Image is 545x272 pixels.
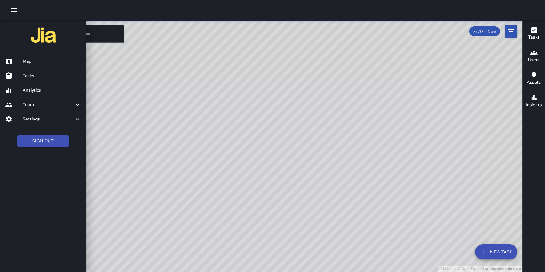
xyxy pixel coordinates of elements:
[23,87,81,94] h6: Analytics
[527,79,541,86] h6: Assets
[23,58,81,65] h6: Map
[526,102,542,109] h6: Insights
[23,72,81,79] h6: Tasks
[528,34,540,41] h6: Tasks
[17,135,69,147] button: Sign Out
[23,101,74,108] h6: Team
[23,116,74,123] h6: Settings
[31,23,56,48] img: jia-logo
[528,56,540,63] h6: Users
[475,244,517,259] button: New Task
